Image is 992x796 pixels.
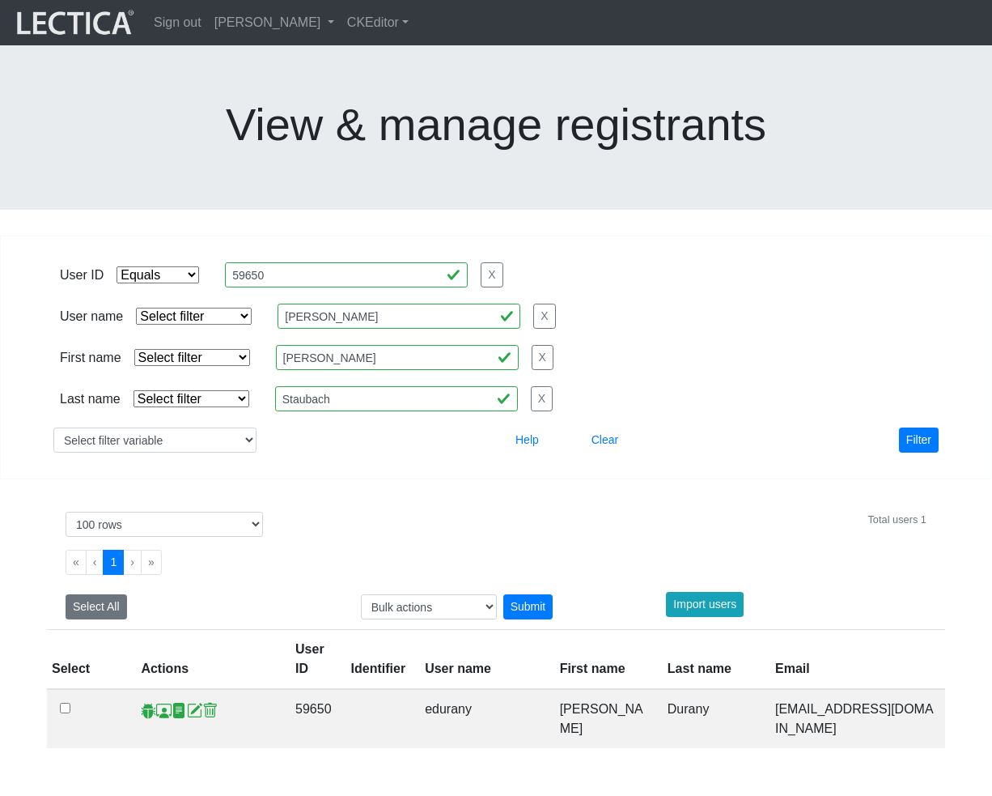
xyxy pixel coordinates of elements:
[60,348,121,368] div: First name
[131,630,286,690] th: Actions
[286,689,341,748] td: 59650
[415,630,550,690] th: User name
[584,428,625,453] button: Clear
[899,428,939,453] button: Filter
[202,702,218,719] span: delete
[156,702,172,719] span: Staff
[66,550,926,575] ul: Pagination
[867,512,926,527] div: Total users 1
[508,432,546,446] a: Help
[60,307,123,326] div: User name
[60,266,104,285] div: User ID
[765,630,945,690] th: Email
[187,702,202,719] span: account update
[658,630,765,690] th: Last name
[765,689,945,748] td: [EMAIL_ADDRESS][DOMAIN_NAME]
[208,6,341,39] a: [PERSON_NAME]
[508,428,546,453] button: Help
[481,262,502,287] button: X
[533,304,555,329] button: X
[532,345,553,370] button: X
[341,6,415,39] a: CKEditor
[550,689,658,748] td: [PERSON_NAME]
[415,689,550,748] td: edurany
[286,630,341,690] th: User ID
[66,594,127,619] button: Select All
[503,594,553,619] div: Submit
[341,630,416,690] th: Identifier
[658,689,765,748] td: Durany
[103,550,124,575] button: Go to page 1
[531,386,553,411] button: X
[60,389,121,409] div: Last name
[550,630,658,690] th: First name
[13,7,134,38] img: lecticalive
[147,6,208,39] a: Sign out
[47,630,131,690] th: Select
[172,702,187,719] span: reports
[666,592,744,617] button: Import users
